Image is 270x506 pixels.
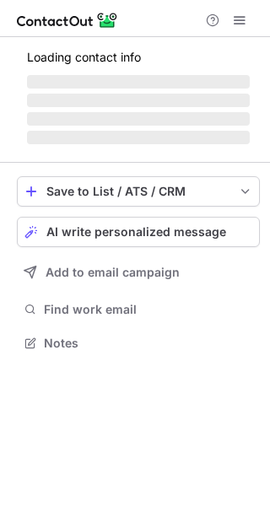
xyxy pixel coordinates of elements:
span: Find work email [44,302,253,317]
img: ContactOut v5.3.10 [17,10,118,30]
button: save-profile-one-click [17,176,260,207]
button: Add to email campaign [17,257,260,288]
div: Save to List / ATS / CRM [46,185,230,198]
span: ‌ [27,75,250,89]
span: ‌ [27,94,250,107]
p: Loading contact info [27,51,250,64]
span: ‌ [27,131,250,144]
button: Notes [17,331,260,355]
span: AI write personalized message [46,225,226,239]
span: ‌ [27,112,250,126]
span: Add to email campaign [46,266,180,279]
button: AI write personalized message [17,217,260,247]
span: Notes [44,336,253,351]
button: Find work email [17,298,260,321]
